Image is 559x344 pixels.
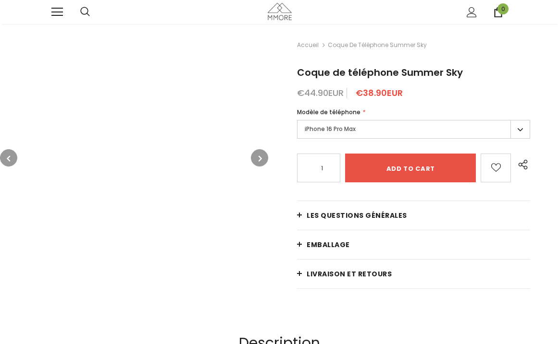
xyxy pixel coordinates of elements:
span: €38.90EUR [356,87,403,99]
img: Cas MMORE [268,3,292,20]
span: Coque de téléphone Summer Sky [297,66,463,79]
input: Add to cart [345,154,476,182]
span: Les questions générales [307,211,407,220]
span: Coque de téléphone Summer Sky [328,39,427,51]
span: Modèle de téléphone [297,108,360,116]
a: EMBALLAGE [297,230,530,259]
span: EMBALLAGE [307,240,350,249]
span: Livraison et retours [307,269,392,279]
a: Accueil [297,39,319,51]
a: Les questions générales [297,201,530,230]
span: €44.90EUR [297,87,344,99]
span: 0 [497,3,509,14]
a: 0 [493,7,503,17]
a: Livraison et retours [297,260,530,288]
label: iPhone 16 Pro Max [297,120,530,139]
